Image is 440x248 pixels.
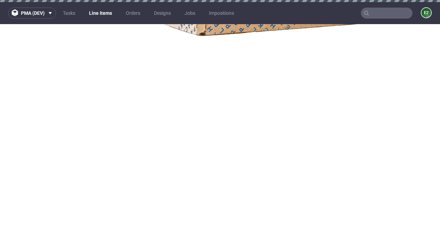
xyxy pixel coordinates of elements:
a: Jobs [180,8,199,19]
a: Tasks [59,8,79,19]
button: pma (dev) [8,8,56,19]
a: Designs [150,8,175,19]
a: Impositions [205,8,238,19]
figcaption: e2 [421,8,431,18]
a: Orders [122,8,144,19]
a: Line Items [85,8,116,19]
span: pma (dev) [21,11,45,15]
